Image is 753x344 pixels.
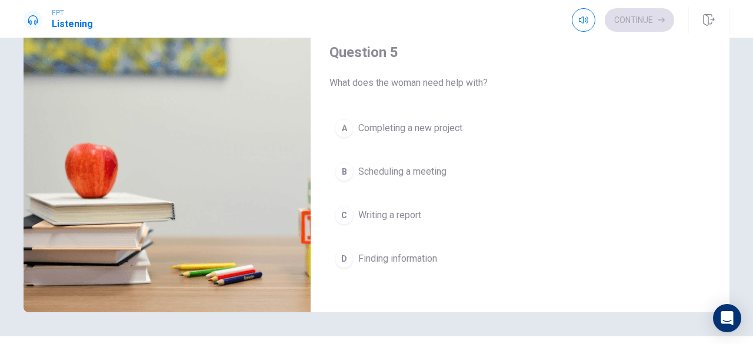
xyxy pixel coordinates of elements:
div: Open Intercom Messenger [713,304,741,332]
span: Writing a report [358,208,421,222]
span: Scheduling a meeting [358,165,447,179]
span: Finding information [358,252,437,266]
button: BScheduling a meeting [329,157,711,186]
span: Completing a new project [358,121,462,135]
div: B [335,162,354,181]
div: D [335,249,354,268]
button: DFinding information [329,244,711,273]
h1: Listening [52,17,93,31]
h4: Question 5 [329,43,711,62]
button: ACompleting a new project [329,113,711,143]
span: What does the woman need help with? [329,76,711,90]
button: CWriting a report [329,201,711,230]
div: C [335,206,354,225]
span: EPT [52,9,93,17]
div: A [335,119,354,138]
img: Asking for Help with a Project [24,26,311,312]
